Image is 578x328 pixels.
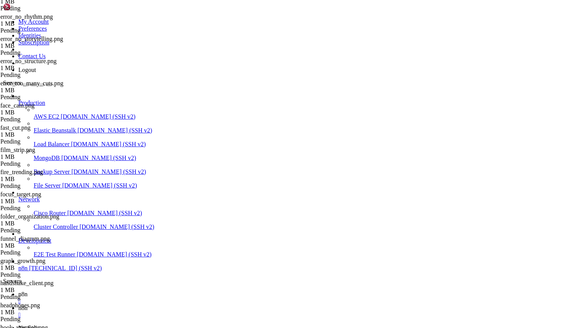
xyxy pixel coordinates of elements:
[0,153,77,160] div: 1 MB
[0,294,77,300] div: Pending
[0,20,77,27] div: 1 MB
[0,13,77,27] span: error_no_rhythm.png
[3,80,478,86] x-row: Processes: 151
[0,49,77,56] div: Pending
[0,235,50,242] span: funnel_diagram.png
[3,73,478,80] x-row: Swap usage: 0%
[0,13,53,20] span: error_no_rhythm.png
[3,41,478,48] x-row: System information as of [DATE]
[3,175,478,181] x-row: : $
[0,169,43,175] span: fire_trending.png
[3,117,478,124] x-row: just raised the bar for easy, resilient and secure K8s cluster deployment.
[0,65,77,72] div: 1 MB
[0,258,77,271] span: graph_growth.png
[0,102,34,109] span: face_cam.png
[3,92,478,99] x-row: IPv4 address for ens3: [TECHNICAL_ID]
[0,227,77,234] div: Pending
[0,58,57,64] span: error_no_structure.png
[0,87,77,94] div: 1 MB
[0,191,77,205] span: focus_target.png
[0,287,77,294] div: 1 MB
[77,175,80,181] div: (23, 27)
[0,309,77,316] div: 1 MB
[0,169,77,183] span: fire_trending.png
[0,131,77,138] div: 1 MB
[3,54,478,60] x-row: System load: 0.0
[0,198,77,205] div: 1 MB
[3,86,478,92] x-row: Users logged in: 1
[0,220,77,227] div: 1 MB
[3,111,478,118] x-row: * Strictly confined Kubernetes makes edge and IoT secure. Learn how MicroK8s
[0,160,77,167] div: Pending
[0,36,77,49] span: error_no_storytelling.png
[0,147,77,160] span: film_strip.png
[3,98,478,105] x-row: IPv6 address for ens3: [TECHNICAL_ID]
[0,302,40,308] span: headphones.png
[0,258,45,264] span: graph_growth.png
[64,175,67,181] span: ~
[0,242,77,249] div: 1 MB
[0,102,77,116] span: face_cam.png
[3,16,478,22] x-row: * Documentation: [URL][DOMAIN_NAME]
[0,271,77,278] div: Pending
[0,94,77,101] div: Pending
[0,36,63,42] span: error_no_storytelling.png
[3,168,478,175] x-row: Last login: [DATE] from [TECHNICAL_ID]
[0,80,77,94] span: error_too_many_cuts.png
[0,213,59,220] span: folder_organization.png
[0,58,77,72] span: error_no_structure.png
[0,147,35,153] span: film_strip.png
[0,183,77,189] div: Pending
[0,302,77,316] span: headphones.png
[0,109,77,116] div: 1 MB
[0,235,77,249] span: funnel_diagram.png
[0,191,41,197] span: focus_target.png
[0,213,77,227] span: folder_organization.png
[3,131,478,137] x-row: [URL][DOMAIN_NAME]
[3,29,478,35] x-row: * Support: [URL][DOMAIN_NAME]
[0,176,77,183] div: 1 MB
[0,138,77,145] div: Pending
[3,60,478,67] x-row: Usage of /: 7.2% of 71.60GB
[0,42,77,49] div: 1 MB
[0,249,77,256] div: Pending
[3,175,61,181] span: ubuntu@vps-ec5eaedd
[0,72,77,78] div: Pending
[0,264,77,271] div: 1 MB
[3,3,478,10] x-row: Welcome to Ubuntu 25.04 (GNU/Linux 6.14.0-15-generic x86_64)
[0,80,63,86] span: error_too_many_cuts.png
[0,205,77,212] div: Pending
[0,116,77,123] div: Pending
[0,316,77,323] div: Pending
[0,280,77,294] span: handshake_client.png
[0,27,77,34] div: Pending
[0,5,77,12] div: Pending
[3,143,478,150] x-row: 0 updates can be applied immediately.
[0,280,54,286] span: handshake_client.png
[0,124,31,131] span: fast_cut.png
[3,162,478,169] x-row: *** System restart required ***
[0,124,77,138] span: fast_cut.png
[3,67,478,73] x-row: Memory usage: 16%
[3,22,478,29] x-row: * Management: [URL][DOMAIN_NAME]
